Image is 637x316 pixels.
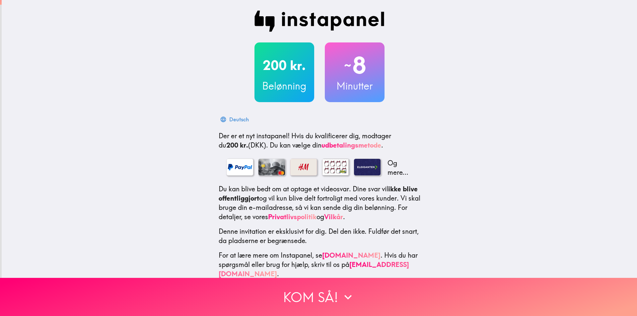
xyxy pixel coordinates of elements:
[386,158,412,177] p: Og mere...
[254,79,314,93] h3: Belønning
[268,213,317,221] a: Privatlivspolitik
[226,141,248,149] b: 200 kr.
[219,184,420,221] p: Du kan blive bedt om at optage et videosvar. Dine svar vil og vil kun blive delt fortroligt med v...
[322,251,381,259] a: [DOMAIN_NAME]
[219,227,420,245] p: Denne invitation er eksklusivt for dig. Del den ikke. Fuldfør det snart, da pladserne er begrænsede.
[343,55,352,75] span: ~
[321,141,381,149] a: udbetalingsmetode
[229,115,249,124] div: Deutsch
[325,79,385,93] h3: Minutter
[219,131,420,150] p: Hvis du kvalificerer dig, modtager du (DKK) . Du kan vælge din .
[219,132,290,140] span: Der er et nyt instapanel!
[219,113,251,126] button: Deutsch
[324,213,343,221] a: Vilkår
[254,52,314,79] h2: 200 kr.
[219,185,418,202] b: ikke blive offentliggjort
[254,11,385,32] img: Instapanel
[219,251,420,279] p: For at lære mere om Instapanel, se . Hvis du har spørgsmål eller brug for hjælp, skriv til os på .
[325,52,385,79] h2: 8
